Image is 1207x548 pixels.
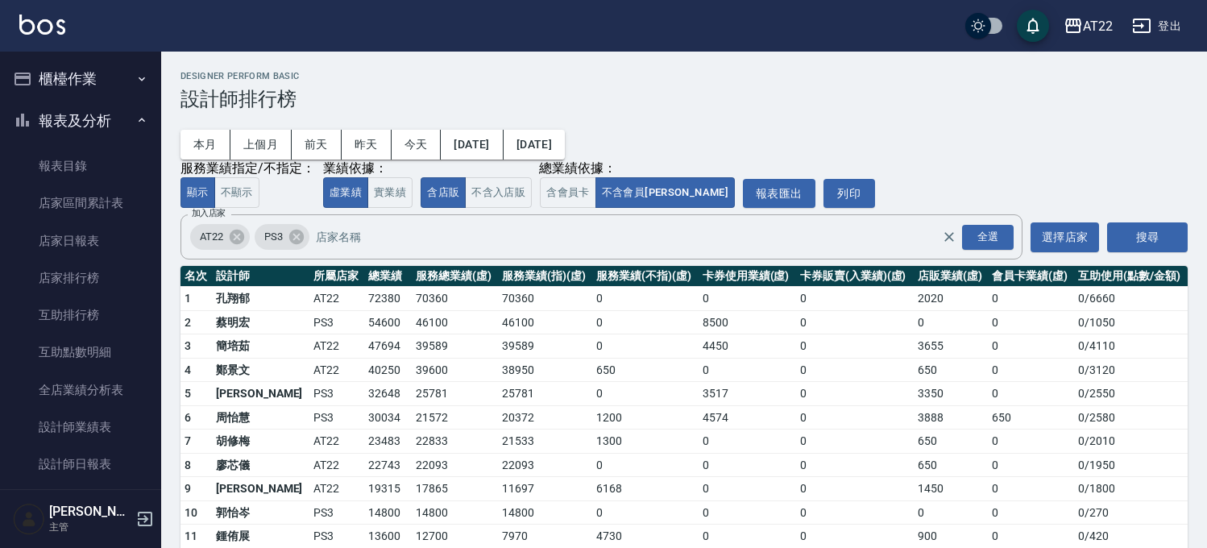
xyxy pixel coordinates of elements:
td: 0 [699,358,796,382]
a: 設計師業績分析表 [6,483,155,520]
a: 店家日報表 [6,222,155,259]
td: PS3 [309,500,364,525]
span: 11 [185,529,198,542]
td: 0 [699,430,796,454]
h5: [PERSON_NAME] [49,504,131,520]
td: 0 / 2580 [1074,405,1188,430]
td: 46100 [412,310,498,334]
td: AT22 [309,477,364,501]
td: 650 [914,453,988,477]
td: 70360 [498,287,592,311]
td: 0 [988,500,1074,525]
td: 3350 [914,382,988,406]
td: 32648 [364,382,413,406]
td: 17865 [412,477,498,501]
button: 虛業績 [323,177,368,209]
th: 互助使用(點數/金額) [1074,266,1188,287]
button: 搜尋 [1107,222,1188,252]
td: 19315 [364,477,413,501]
button: 報表匯出 [743,179,815,209]
button: 本月 [180,130,230,160]
span: PS3 [255,229,292,245]
button: [DATE] [441,130,503,160]
td: 0 [796,310,914,334]
td: 47694 [364,334,413,359]
td: 0 [592,382,698,406]
span: AT22 [190,229,233,245]
td: 39600 [412,358,498,382]
td: 0 [988,430,1074,454]
td: 650 [592,358,698,382]
td: 0 [988,334,1074,359]
span: 9 [185,482,191,495]
label: 加入店家 [192,207,226,219]
h3: 設計師排行榜 [180,88,1188,110]
td: PS3 [309,382,364,406]
th: 設計師 [212,266,309,287]
td: 0 [796,430,914,454]
td: 38950 [498,358,592,382]
th: 卡券使用業績(虛) [699,266,796,287]
td: 25781 [498,382,592,406]
td: 周怡慧 [212,405,309,430]
td: [PERSON_NAME] [212,477,309,501]
button: 昨天 [342,130,392,160]
div: AT22 [190,224,250,250]
td: 1300 [592,430,698,454]
div: 服務業績指定/不指定： [180,160,315,177]
td: 0 / 3120 [1074,358,1188,382]
td: 0 [914,310,988,334]
div: AT22 [1083,16,1113,36]
a: 設計師日報表 [6,446,155,483]
td: 30034 [364,405,413,430]
td: AT22 [309,430,364,454]
td: 4574 [699,405,796,430]
td: 孔翔郁 [212,287,309,311]
span: 7 [185,434,191,447]
th: 店販業績(虛) [914,266,988,287]
td: 21533 [498,430,592,454]
td: 39589 [412,334,498,359]
th: 總業績 [364,266,413,287]
td: 0 [699,500,796,525]
td: 0 [914,500,988,525]
td: 0 / 1950 [1074,453,1188,477]
button: 不含入店販 [465,177,532,209]
td: 鄭景文 [212,358,309,382]
span: 4 [185,363,191,376]
td: 6168 [592,477,698,501]
td: 3517 [699,382,796,406]
button: 含店販 [421,177,466,209]
td: 1200 [592,405,698,430]
button: 不顯示 [214,177,259,209]
div: 總業績依據： [421,160,735,177]
td: 0 / 1050 [1074,310,1188,334]
td: 0 [699,453,796,477]
div: PS3 [255,224,309,250]
button: 今天 [392,130,442,160]
button: 不含會員[PERSON_NAME] [595,177,735,209]
td: PS3 [309,405,364,430]
td: 22833 [412,430,498,454]
img: Logo [19,15,65,35]
td: 0 / 6660 [1074,287,1188,311]
td: 46100 [498,310,592,334]
th: 名次 [180,266,212,287]
p: 主管 [49,520,131,534]
td: 0 / 270 [1074,500,1188,525]
td: 650 [988,405,1074,430]
span: 2 [185,316,191,329]
td: 1450 [914,477,988,501]
img: Person [13,503,45,535]
button: 報表及分析 [6,100,155,142]
td: 3655 [914,334,988,359]
button: [DATE] [504,130,565,160]
td: 22093 [412,453,498,477]
td: 3888 [914,405,988,430]
th: 所屬店家 [309,266,364,287]
td: 23483 [364,430,413,454]
a: 全店業績分析表 [6,372,155,409]
td: 0 [796,334,914,359]
td: 0 [592,310,698,334]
